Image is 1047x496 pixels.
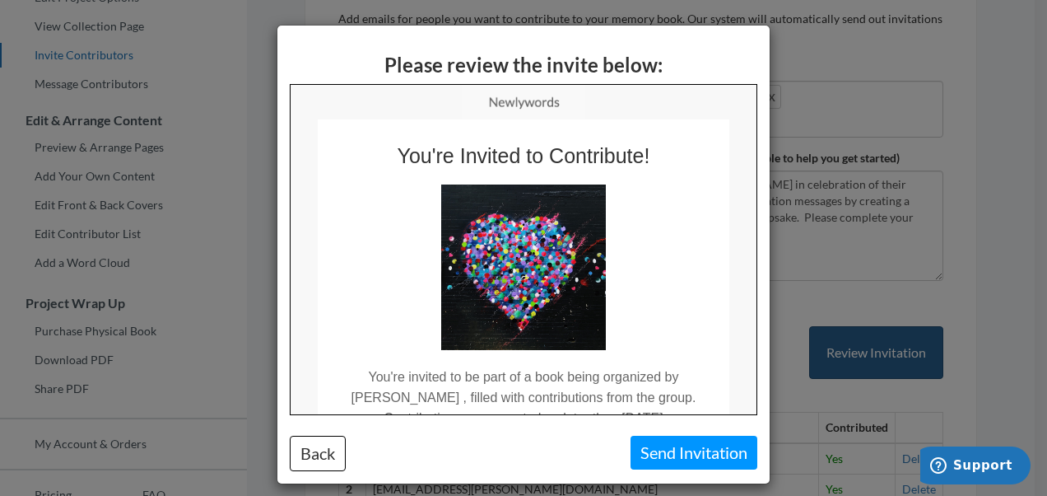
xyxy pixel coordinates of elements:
[290,436,346,471] button: Back
[920,447,1031,488] iframe: Opens a widget where you can chat to one of our agents
[27,35,439,83] td: You're Invited to Contribute!
[27,265,439,344] td: You're invited to be part of a book being organized by [PERSON_NAME] , filled with contributions ...
[290,54,757,76] h3: Please review the invite below:
[151,100,315,264] img: heart-e0442bf632e0a400c9a8.jpeg
[631,436,757,470] button: Send Invitation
